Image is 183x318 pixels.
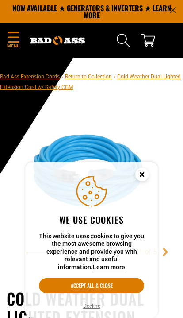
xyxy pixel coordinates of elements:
a: Learn more [93,264,125,271]
button: Accept all & close [39,278,144,293]
span: › [114,74,115,80]
p: This website uses cookies to give you the most awesome browsing experience and provide you with r... [39,233,144,271]
img: Light Blue [26,107,157,238]
span: › [61,74,63,80]
span: Menu [7,43,20,49]
img: Bad Ass Extension Cords [30,36,85,45]
summary: Search [116,33,130,47]
button: Decline [80,302,103,310]
summary: Menu [7,30,20,51]
h2: We use cookies [39,214,144,225]
a: Next [161,248,170,256]
a: Return to Collection [65,74,112,80]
